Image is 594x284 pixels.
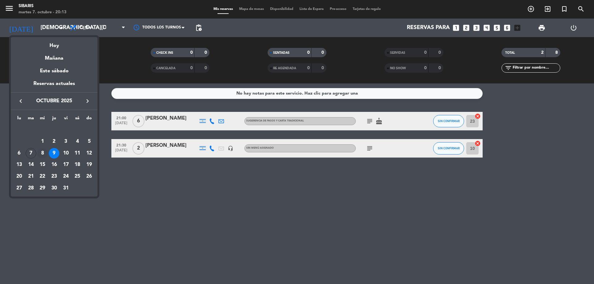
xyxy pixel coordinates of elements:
[84,148,94,159] div: 12
[72,159,83,170] div: 18
[84,159,94,170] div: 19
[37,159,48,170] div: 15
[48,171,60,182] td: 23 de octubre de 2025
[49,148,59,159] div: 9
[61,159,71,170] div: 17
[37,159,48,171] td: 15 de octubre de 2025
[49,171,59,182] div: 23
[37,136,48,147] div: 1
[15,97,26,105] button: keyboard_arrow_left
[11,50,97,62] div: Mañana
[37,183,48,193] div: 29
[72,136,84,147] td: 4 de octubre de 2025
[26,148,36,159] div: 7
[26,97,82,105] span: octubre 2025
[13,124,95,136] td: OCT.
[84,136,94,147] div: 5
[37,182,48,194] td: 29 de octubre de 2025
[13,115,25,124] th: lunes
[37,115,48,124] th: miércoles
[37,148,48,159] div: 8
[13,182,25,194] td: 27 de octubre de 2025
[84,171,94,182] div: 26
[37,147,48,159] td: 8 de octubre de 2025
[82,97,93,105] button: keyboard_arrow_right
[72,171,83,182] div: 25
[48,182,60,194] td: 30 de octubre de 2025
[26,171,36,182] div: 21
[11,80,97,92] div: Reservas actuales
[83,159,95,171] td: 19 de octubre de 2025
[25,182,37,194] td: 28 de octubre de 2025
[26,183,36,193] div: 28
[72,136,83,147] div: 4
[11,62,97,80] div: Este sábado
[37,171,48,182] td: 22 de octubre de 2025
[17,97,24,105] i: keyboard_arrow_left
[37,136,48,147] td: 1 de octubre de 2025
[26,159,36,170] div: 14
[14,159,24,170] div: 13
[37,171,48,182] div: 22
[48,115,60,124] th: jueves
[83,136,95,147] td: 5 de octubre de 2025
[84,97,91,105] i: keyboard_arrow_right
[14,171,24,182] div: 20
[72,115,84,124] th: sábado
[13,159,25,171] td: 13 de octubre de 2025
[60,171,72,182] td: 24 de octubre de 2025
[25,159,37,171] td: 14 de octubre de 2025
[48,136,60,147] td: 2 de octubre de 2025
[61,136,71,147] div: 3
[72,171,84,182] td: 25 de octubre de 2025
[83,115,95,124] th: domingo
[49,159,59,170] div: 16
[60,182,72,194] td: 31 de octubre de 2025
[49,136,59,147] div: 2
[60,136,72,147] td: 3 de octubre de 2025
[72,148,83,159] div: 11
[61,171,71,182] div: 24
[61,183,71,193] div: 31
[72,159,84,171] td: 18 de octubre de 2025
[60,115,72,124] th: viernes
[83,171,95,182] td: 26 de octubre de 2025
[25,171,37,182] td: 21 de octubre de 2025
[48,159,60,171] td: 16 de octubre de 2025
[14,148,24,159] div: 6
[25,115,37,124] th: martes
[60,147,72,159] td: 10 de octubre de 2025
[72,147,84,159] td: 11 de octubre de 2025
[13,171,25,182] td: 20 de octubre de 2025
[48,147,60,159] td: 9 de octubre de 2025
[60,159,72,171] td: 17 de octubre de 2025
[83,147,95,159] td: 12 de octubre de 2025
[61,148,71,159] div: 10
[49,183,59,193] div: 30
[11,37,97,50] div: Hoy
[13,147,25,159] td: 6 de octubre de 2025
[14,183,24,193] div: 27
[25,147,37,159] td: 7 de octubre de 2025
